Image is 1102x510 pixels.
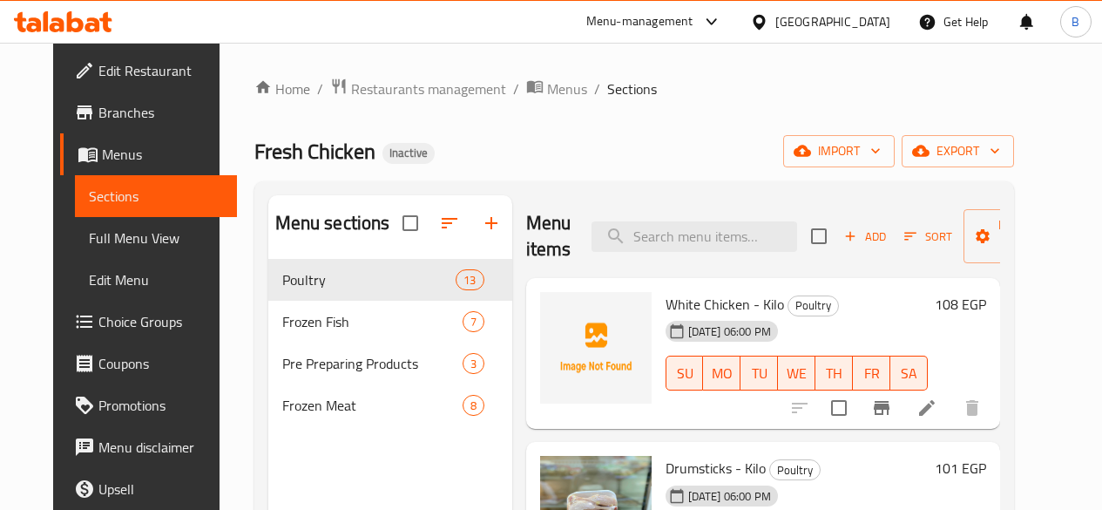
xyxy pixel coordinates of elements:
span: 3 [463,356,483,372]
span: Frozen Fish [282,311,463,332]
span: [DATE] 06:00 PM [681,323,778,340]
button: Sort [900,223,957,250]
span: Poultry [770,460,820,480]
div: items [463,353,484,374]
button: delete [951,387,993,429]
button: SU [666,356,704,391]
button: Add [837,223,893,250]
span: Sections [607,78,657,99]
a: Full Menu View [75,217,237,259]
span: [DATE] 06:00 PM [681,488,778,505]
a: Branches [60,92,237,133]
span: Manage items [977,214,1066,258]
span: Select all sections [392,205,429,241]
nav: Menu sections [268,252,512,433]
div: items [463,311,484,332]
span: White Chicken - Kilo [666,291,784,317]
div: Frozen Fish7 [268,301,512,343]
span: Select section [801,218,837,255]
span: 7 [463,314,483,330]
span: Select to update [821,390,857,426]
span: import [797,140,881,162]
li: / [513,78,519,99]
span: B [1072,12,1079,31]
div: items [456,269,483,290]
span: Drumsticks - Kilo [666,455,766,481]
span: Pre Preparing Products [282,353,463,374]
span: 8 [463,398,483,414]
button: Manage items [963,209,1080,263]
nav: breadcrumb [254,78,1014,100]
a: Menu disclaimer [60,426,237,468]
div: Poultry13 [268,259,512,301]
span: Sort sections [429,202,470,244]
span: TH [822,361,846,386]
h6: 108 EGP [935,292,986,316]
a: Restaurants management [330,78,506,100]
span: Full Menu View [89,228,223,248]
span: Menu disclaimer [98,437,223,458]
span: WE [785,361,808,386]
button: Add section [470,202,512,244]
input: search [592,221,797,252]
div: Pre Preparing Products3 [268,343,512,384]
button: FR [853,356,890,391]
span: FR [860,361,883,386]
span: Add [842,227,889,247]
span: Poultry [788,296,838,316]
span: Edit Menu [89,269,223,290]
span: Sort [904,227,952,247]
span: Fresh Chicken [254,132,375,171]
span: 13 [456,272,483,289]
li: / [317,78,323,99]
span: Branches [98,102,223,123]
h2: Menu items [526,210,571,262]
span: Choice Groups [98,311,223,332]
span: Coupons [98,353,223,374]
a: Menus [60,133,237,175]
li: / [594,78,600,99]
a: Home [254,78,310,99]
span: TU [747,361,771,386]
a: Edit Restaurant [60,50,237,92]
div: items [463,395,484,416]
span: Sort items [893,223,963,250]
button: import [783,135,895,167]
button: TU [740,356,778,391]
div: Poultry [769,459,821,480]
span: Restaurants management [351,78,506,99]
button: MO [703,356,740,391]
a: Menus [526,78,587,100]
div: Frozen Meat8 [268,384,512,426]
button: WE [778,356,815,391]
span: Promotions [98,395,223,416]
a: Promotions [60,384,237,426]
a: Edit Menu [75,259,237,301]
span: Menus [102,144,223,165]
button: Branch-specific-item [861,387,903,429]
div: Menu-management [586,11,693,32]
span: Menus [547,78,587,99]
div: Inactive [382,143,435,164]
button: export [902,135,1014,167]
h6: 101 EGP [935,456,986,480]
span: Poultry [282,269,456,290]
h2: Menu sections [275,210,390,236]
span: export [916,140,1000,162]
span: MO [710,361,734,386]
div: [GEOGRAPHIC_DATA] [775,12,890,31]
span: Add item [837,223,893,250]
div: Poultry [788,296,839,316]
span: SU [673,361,697,386]
button: SA [890,356,928,391]
a: Upsell [60,468,237,510]
span: SA [897,361,921,386]
span: Frozen Meat [282,395,463,416]
a: Choice Groups [60,301,237,343]
span: Upsell [98,479,223,500]
button: TH [815,356,853,391]
img: White Chicken - Kilo [540,292,652,404]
